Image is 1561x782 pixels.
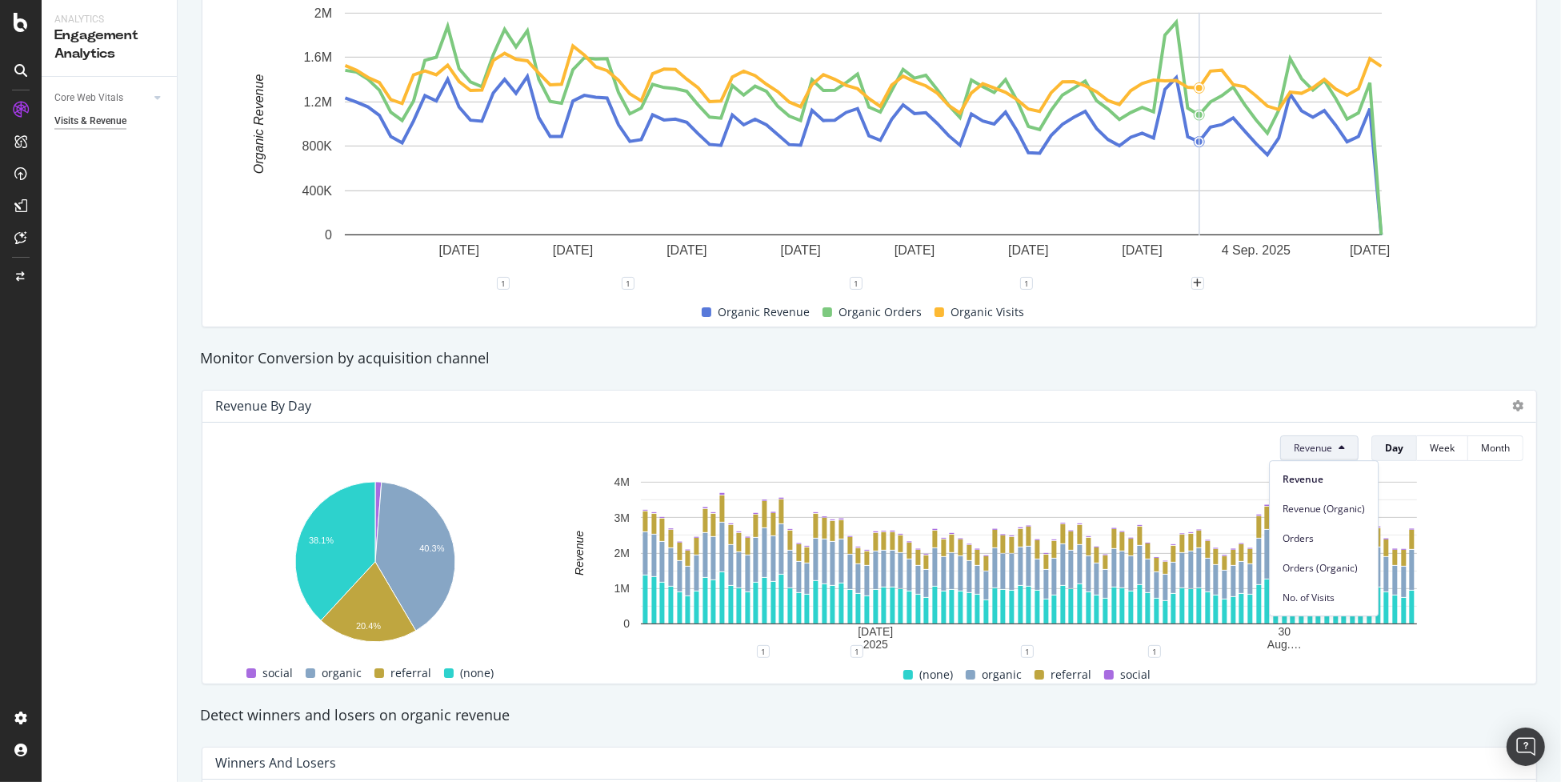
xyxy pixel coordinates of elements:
span: Orders (Organic) [1283,561,1365,575]
text: 0 [325,228,332,242]
text: 1M [614,582,629,595]
div: Month [1481,441,1510,455]
text: 1.2M [303,95,332,109]
text: 40.3% [419,543,444,553]
span: social [1120,665,1151,684]
div: 1 [497,277,510,290]
text: [DATE] [439,243,479,257]
text: [DATE] [553,243,593,257]
text: Organic Revenue [252,74,266,174]
div: Analytics [54,13,164,26]
div: 1 [1020,277,1033,290]
span: social [262,664,293,683]
div: Visits & Revenue [54,113,126,130]
text: 4 Sep. 2025 [1222,243,1291,257]
text: [DATE] [781,243,821,257]
svg: A chart. [215,474,534,652]
span: organic [322,664,362,683]
text: [DATE] [1008,243,1048,257]
text: Revenue [573,531,586,575]
text: [DATE] [895,243,935,257]
text: 38.1% [309,535,334,545]
div: plus [1191,277,1204,290]
div: 1 [850,277,863,290]
div: Engagement Analytics [54,26,164,63]
span: Orders [1283,531,1365,546]
button: Month [1468,435,1523,461]
div: Revenue by Day [215,398,311,414]
span: referral [1051,665,1091,684]
div: 1 [1021,645,1034,658]
text: 20.4% [356,621,381,631]
div: 1 [622,277,634,290]
span: Revenue [1283,472,1365,487]
button: Day [1371,435,1417,461]
text: [DATE] [666,243,706,257]
button: Week [1417,435,1468,461]
button: Revenue [1280,435,1359,461]
svg: A chart. [544,474,1515,652]
span: Revenue (Organic) [1283,502,1365,516]
div: Winners And Losers [215,755,336,771]
div: 1 [1148,645,1161,658]
a: Visits & Revenue [54,113,166,130]
div: Detect winners and losers on organic revenue [192,705,1547,726]
text: 1.6M [303,51,332,65]
a: Core Web Vitals [54,90,150,106]
text: 2M [314,6,332,20]
span: Organic Orders [839,303,922,322]
text: 3M [614,511,629,524]
span: Organic Revenue [718,303,810,322]
div: Monitor Conversion by acquisition channel [192,348,1547,369]
text: 4M [614,475,629,488]
text: 2025 [863,638,888,651]
text: 800K [302,140,333,154]
span: No. of Visits [1283,591,1365,605]
text: 0 [623,617,630,630]
div: Day [1385,441,1403,455]
span: (none) [919,665,953,684]
div: Open Intercom Messenger [1507,728,1545,766]
svg: A chart. [215,5,1511,283]
span: referral [390,664,431,683]
text: Aug.… [1267,638,1302,651]
span: Organic Visits [951,303,1024,322]
text: 2M [614,547,629,559]
text: 400K [302,184,333,198]
text: 30 [1278,625,1291,638]
text: [DATE] [1350,243,1390,257]
div: 1 [757,645,770,658]
text: [DATE] [858,625,893,638]
span: organic [982,665,1022,684]
div: 1 [851,645,863,658]
div: Core Web Vitals [54,90,123,106]
span: (none) [460,664,494,683]
div: Week [1430,441,1455,455]
text: [DATE] [1122,243,1162,257]
span: Revenue [1294,441,1332,455]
